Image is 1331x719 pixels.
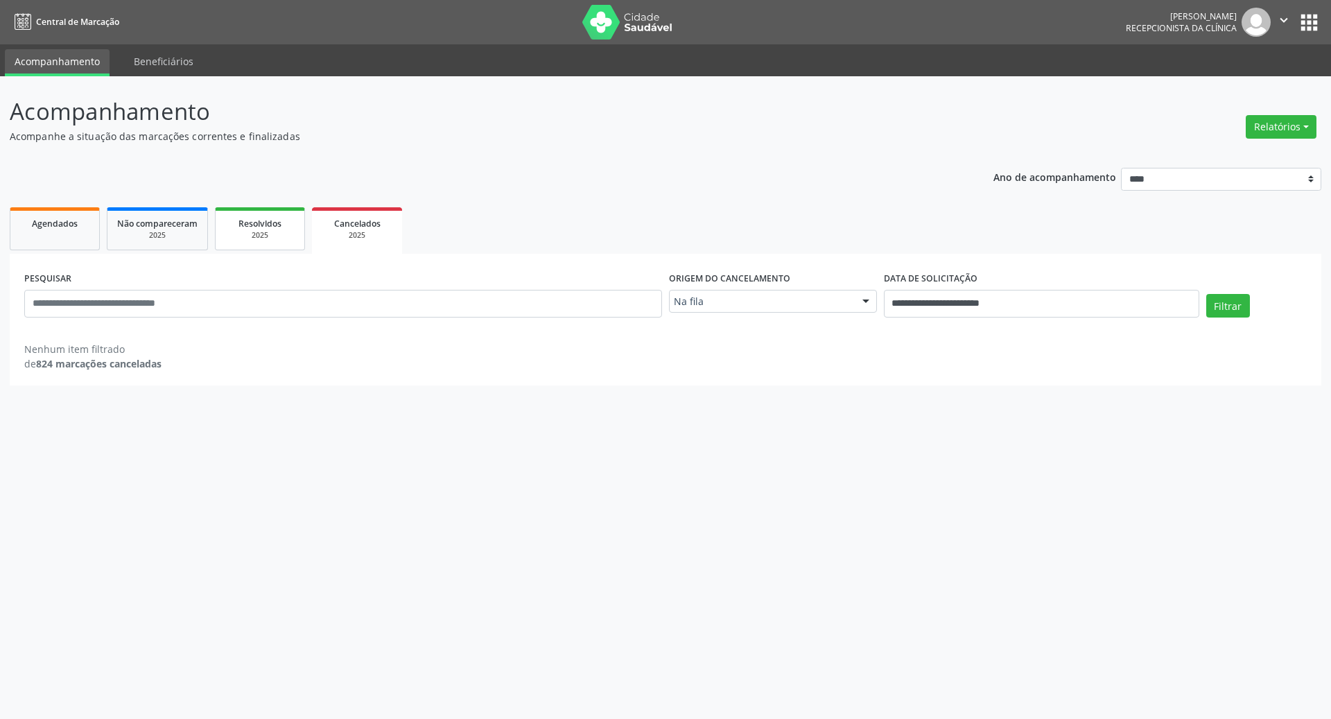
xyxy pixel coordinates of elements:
p: Acompanhamento [10,94,928,129]
button: Relatórios [1246,115,1316,139]
button: Filtrar [1206,294,1250,318]
span: Não compareceram [117,218,198,229]
button: apps [1297,10,1321,35]
p: Ano de acompanhamento [993,168,1116,185]
div: 2025 [117,230,198,241]
span: Central de Marcação [36,16,119,28]
i:  [1276,12,1291,28]
span: Resolvidos [238,218,281,229]
label: PESQUISAR [24,268,71,290]
button:  [1271,8,1297,37]
span: Na fila [674,295,849,309]
a: Beneficiários [124,49,203,73]
span: Agendados [32,218,78,229]
label: Origem do cancelamento [669,268,790,290]
a: Acompanhamento [5,49,110,76]
img: img [1242,8,1271,37]
strong: 824 marcações canceladas [36,357,162,370]
div: de [24,356,162,371]
div: Nenhum item filtrado [24,342,162,356]
a: Central de Marcação [10,10,119,33]
span: Recepcionista da clínica [1126,22,1237,34]
div: 2025 [322,230,392,241]
div: [PERSON_NAME] [1126,10,1237,22]
span: Cancelados [334,218,381,229]
p: Acompanhe a situação das marcações correntes e finalizadas [10,129,928,144]
div: 2025 [225,230,295,241]
label: DATA DE SOLICITAÇÃO [884,268,977,290]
